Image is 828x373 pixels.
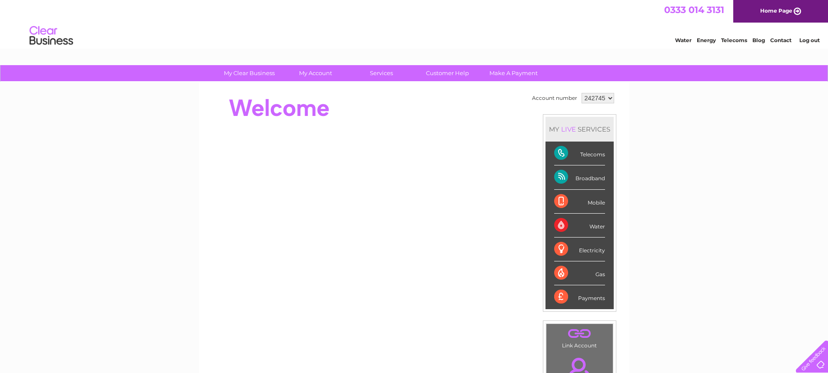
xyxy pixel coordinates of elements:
a: Energy [697,37,716,43]
div: Broadband [554,165,605,189]
div: LIVE [559,125,578,133]
img: logo.png [29,23,73,49]
div: Water [554,214,605,238]
a: Water [675,37,692,43]
a: 0333 014 3131 [664,4,724,15]
a: Log out [799,37,820,43]
a: Blog [752,37,765,43]
div: Clear Business is a trading name of Verastar Limited (registered in [GEOGRAPHIC_DATA] No. 3667643... [209,5,620,42]
div: Gas [554,261,605,285]
a: Contact [770,37,791,43]
a: Services [346,65,417,81]
div: Telecoms [554,142,605,165]
div: Electricity [554,238,605,261]
a: Customer Help [412,65,483,81]
a: Telecoms [721,37,747,43]
td: Account number [530,91,579,106]
a: My Account [279,65,351,81]
div: Mobile [554,190,605,214]
a: My Clear Business [213,65,285,81]
td: Link Account [546,323,613,351]
div: Payments [554,285,605,309]
a: . [549,326,611,341]
div: MY SERVICES [545,117,614,142]
a: Make A Payment [478,65,549,81]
